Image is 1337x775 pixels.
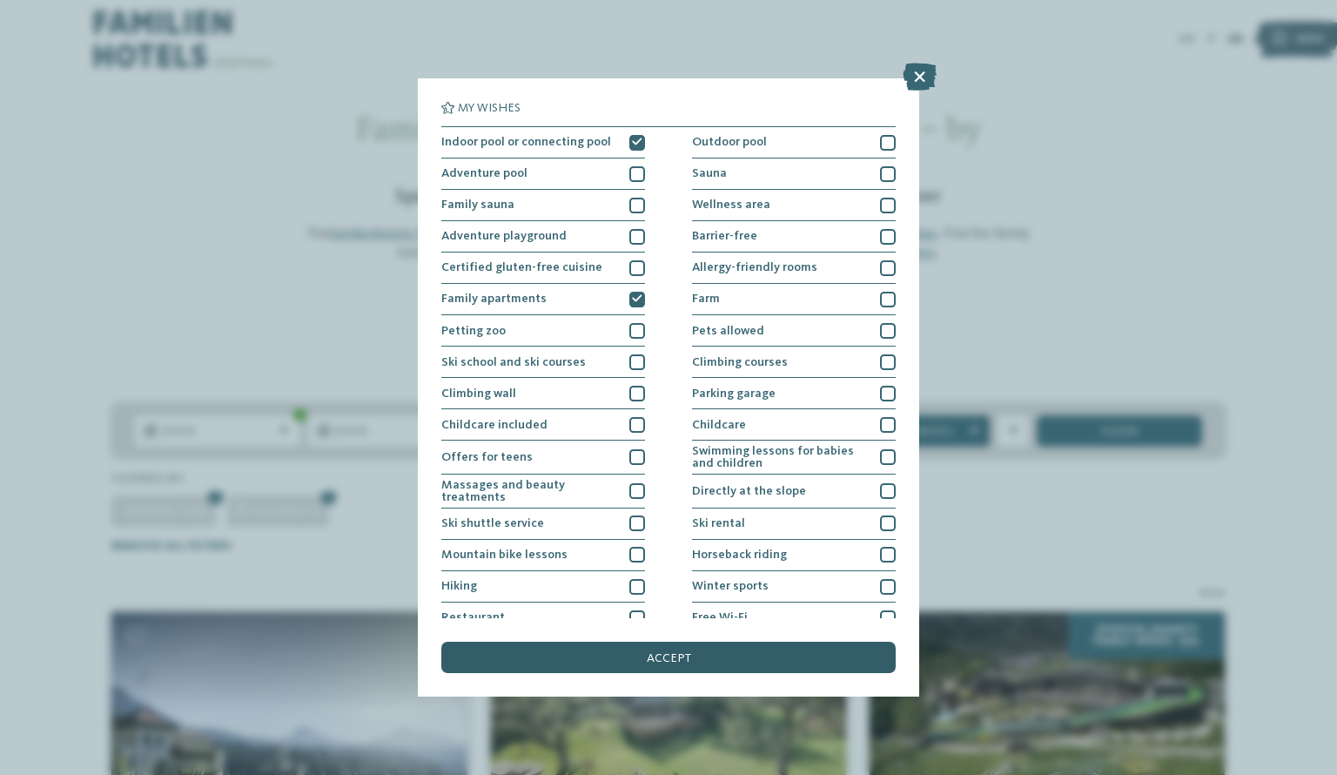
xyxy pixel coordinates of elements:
span: Ski rental [692,517,745,529]
span: Ski shuttle service [441,517,544,529]
span: Family apartments [441,293,547,305]
span: Allergy-friendly rooms [692,261,817,273]
span: Adventure pool [441,167,527,179]
span: Pets allowed [692,325,764,337]
span: Adventure playground [441,230,567,242]
span: Massages and beauty treatments [441,479,618,504]
span: Horseback riding [692,549,787,561]
span: Hiking [441,580,477,592]
span: Certified gluten-free cuisine [441,261,602,273]
span: Childcare [692,419,746,431]
span: Ski school and ski courses [441,356,586,368]
span: Climbing courses [692,356,788,368]
span: Indoor pool or connecting pool [441,136,611,148]
span: Farm [692,293,720,305]
span: Childcare included [441,419,548,431]
span: Free Wi-Fi [692,611,748,623]
span: Wellness area [692,199,770,211]
span: My wishes [458,102,521,114]
span: Barrier-free [692,230,757,242]
span: Winter sports [692,580,769,592]
span: Mountain bike lessons [441,549,568,561]
span: Climbing wall [441,387,516,400]
span: Outdoor pool [692,136,767,148]
span: Directly at the slope [692,485,806,497]
span: Sauna [692,167,727,179]
span: Petting zoo [441,325,506,337]
span: Swimming lessons for babies and children [692,445,869,470]
span: Family sauna [441,199,514,211]
span: Restaurant [441,611,505,623]
span: Parking garage [692,387,776,400]
span: accept [647,652,691,664]
span: Offers for teens [441,451,533,463]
